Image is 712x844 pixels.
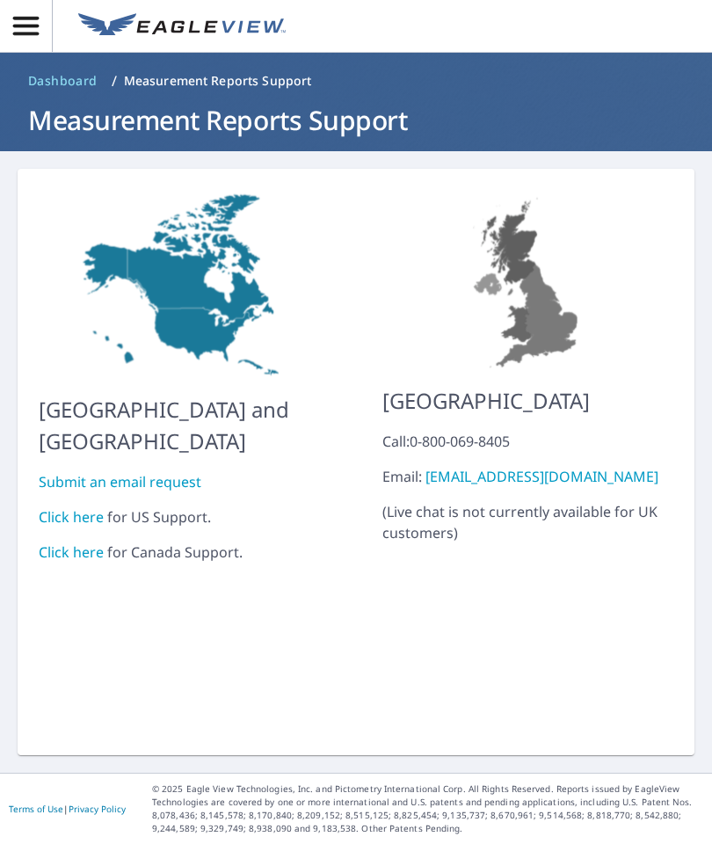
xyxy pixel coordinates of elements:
[39,507,104,527] a: Click here
[9,803,63,815] a: Terms of Use
[124,72,312,90] p: Measurement Reports Support
[152,782,703,835] p: © 2025 Eagle View Technologies, Inc. and Pictometry International Corp. All Rights Reserved. Repo...
[112,70,117,91] li: /
[39,190,343,380] img: US-MAP
[39,542,104,562] a: Click here
[9,804,126,814] p: |
[68,3,296,50] a: EV Logo
[382,431,673,543] p: ( Live chat is not currently available for UK customers )
[382,466,673,487] div: Email:
[69,803,126,815] a: Privacy Policy
[78,13,286,40] img: EV Logo
[21,67,105,95] a: Dashboard
[39,472,201,491] a: Submit an email request
[39,506,343,527] div: for US Support.
[28,72,98,90] span: Dashboard
[21,102,691,138] h1: Measurement Reports Support
[382,431,673,452] div: Call: 0-800-069-8405
[39,394,343,457] p: [GEOGRAPHIC_DATA] and [GEOGRAPHIC_DATA]
[39,542,343,563] div: for Canada Support.
[425,467,658,486] a: [EMAIL_ADDRESS][DOMAIN_NAME]
[382,385,673,417] p: [GEOGRAPHIC_DATA]
[382,190,673,371] img: US-MAP
[21,67,691,95] nav: breadcrumb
